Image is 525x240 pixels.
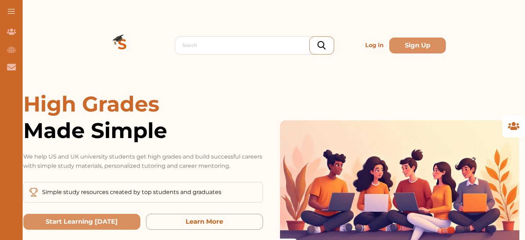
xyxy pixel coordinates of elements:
[146,214,263,230] button: Learn More
[362,38,386,52] p: Log in
[317,41,326,50] img: search_icon
[42,188,221,196] p: Simple study resources created by top students and graduates
[389,38,446,53] button: Sign Up
[23,214,140,230] button: Start Learning Today
[23,152,263,171] p: We help US and UK university students get high grades and build successful careers with simple st...
[97,20,148,71] img: Logo
[23,117,263,144] span: Made Simple
[23,91,159,117] span: High Grades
